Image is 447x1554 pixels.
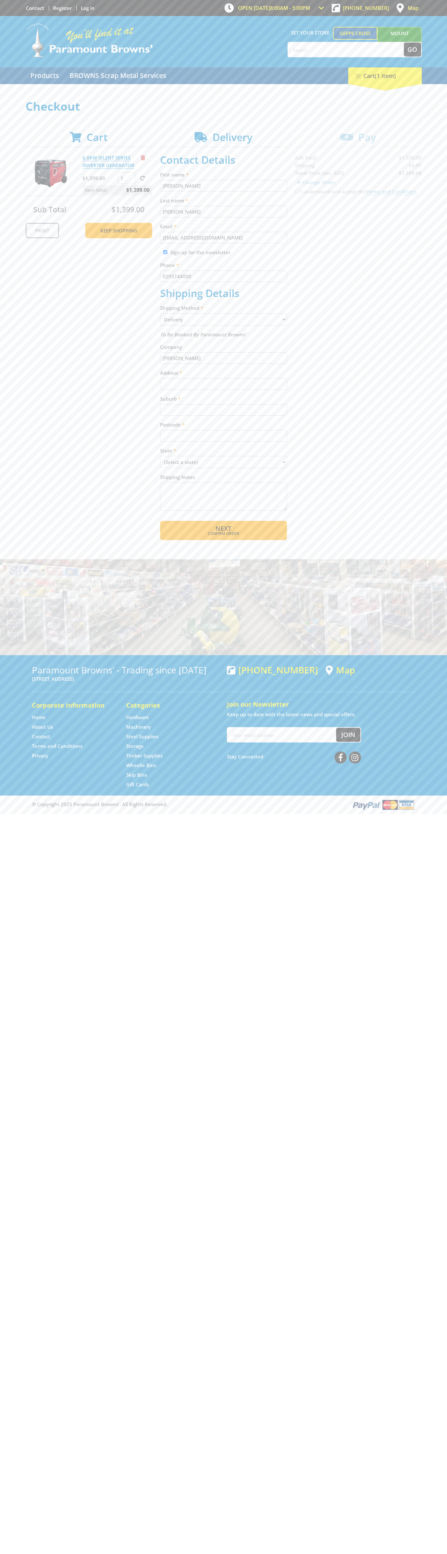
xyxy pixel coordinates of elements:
[160,261,287,269] label: Phone
[160,521,287,540] button: Next Confirm order
[126,781,149,788] a: Go to the Gift Cards page
[160,223,287,230] label: Email
[126,701,208,710] h5: Categories
[126,185,150,195] span: $1,399.00
[160,456,287,468] select: Please select your state.
[160,154,287,166] h2: Contact Details
[32,675,220,683] p: [STREET_ADDRESS]
[348,67,422,84] div: Cart
[126,733,158,740] a: Go to the Steel Supplies page
[32,743,82,750] a: Go to the Terms and Conditions page
[85,223,152,238] a: Keep Shopping
[160,304,287,312] label: Shipping Method
[404,43,421,57] button: Go
[26,223,59,238] a: Print
[160,369,287,377] label: Address
[227,665,318,675] div: [PHONE_NUMBER]
[32,665,220,675] h3: Paramount Browns' - Trading since [DATE]
[333,27,377,40] a: Gepps Cross
[65,67,171,84] a: Go to the BROWNS Scrap Metal Services page
[227,710,415,718] p: Keep up to date with the latest news and special offers.
[160,331,246,338] em: To Be Booked By Paramount Browns'
[227,728,336,742] input: Your email address
[160,232,287,243] input: Please enter your email address.
[215,524,231,533] span: Next
[160,473,287,481] label: Shipping Notes
[141,154,145,161] a: Remove from cart
[126,752,163,759] a: Go to the Timber Supplies page
[160,404,287,416] input: Please enter your suburb.
[160,313,287,326] select: Please select a shipping method.
[112,204,144,215] span: $1,399.00
[336,728,360,742] button: Join
[160,395,287,403] label: Suburb
[82,154,135,169] a: 6.0KW SILENT SERIES INVERTER GENERATOR
[160,447,287,454] label: State
[32,733,50,740] a: Go to the Contact page
[32,701,113,710] h5: Corporate Information
[126,772,147,778] a: Go to the Skip Bins page
[26,799,422,811] div: ® Copyright 2025 Paramount Browns'. All Rights Reserved.
[160,287,287,299] h2: Shipping Details
[288,43,404,57] input: Search
[160,197,287,204] label: Last name
[160,271,287,282] input: Please enter your telephone number.
[288,27,333,38] span: Set your store
[160,430,287,442] input: Please enter your postcode.
[32,714,46,721] a: Go to the Home page
[53,5,72,11] a: Go to the registration page
[33,204,66,215] span: Sub Total
[126,724,151,730] a: Go to the Machinery page
[160,180,287,192] input: Please enter your first name.
[160,421,287,428] label: Postcode
[174,532,273,536] span: Confirm order
[351,799,415,811] img: PayPal, Mastercard, Visa accepted
[126,714,149,721] a: Go to the Hardware page
[26,22,153,58] img: Paramount Browns'
[238,4,310,12] span: OPEN [DATE]
[160,171,287,178] label: First name
[81,5,95,11] a: Log in
[126,743,144,750] a: Go to the Storage page
[32,752,48,759] a: Go to the Privacy page
[82,185,152,195] p: Item total:
[326,665,355,675] a: View a map of Gepps Cross location
[160,378,287,390] input: Please enter your address.
[32,154,70,192] img: 6.0KW SILENT SERIES INVERTER GENERATOR
[26,67,64,84] a: Go to the Products page
[227,749,361,764] div: Stay Connected
[227,700,415,709] h5: Join our Newsletter
[270,4,310,12] span: 8:00am - 5:00pm
[160,343,287,351] label: Company
[32,724,53,730] a: Go to the About Us page
[87,130,108,144] span: Cart
[26,100,422,113] h1: Checkout
[26,5,44,11] a: Go to the Contact page
[170,249,230,255] label: Sign up for the newsletter
[212,130,252,144] span: Delivery
[82,174,117,182] p: $1,399.00
[126,762,156,769] a: Go to the Wheelie Bins page
[160,206,287,217] input: Please enter your last name.
[375,72,396,80] span: (1 item)
[377,27,422,51] a: Mount [PERSON_NAME]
